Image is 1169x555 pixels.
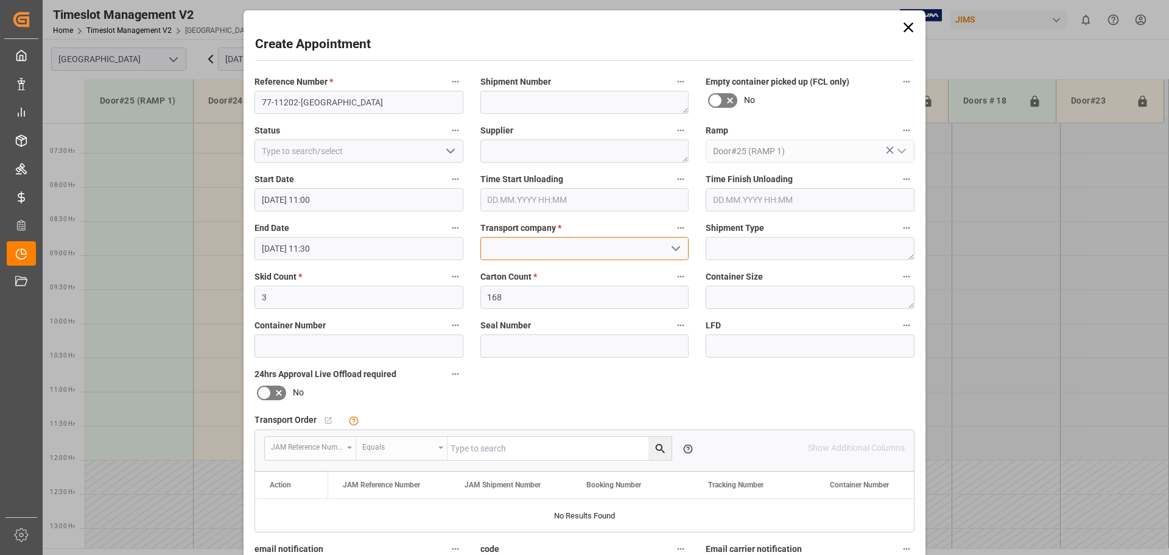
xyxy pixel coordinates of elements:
[480,222,561,235] span: Transport company
[673,74,689,90] button: Shipment Number
[255,188,463,211] input: DD.MM.YYYY HH:MM
[648,437,672,460] button: search button
[899,220,914,236] button: Shipment Type
[448,366,463,382] button: 24hrs Approval Live Offload required
[673,122,689,138] button: Supplier
[255,319,326,332] span: Container Number
[899,269,914,285] button: Container Size
[706,76,849,88] span: Empty container picked up (FCL only)
[706,270,763,283] span: Container Size
[586,481,641,489] span: Booking Number
[448,122,463,138] button: Status
[706,222,764,235] span: Shipment Type
[448,74,463,90] button: Reference Number *
[673,317,689,333] button: Seal Number
[448,317,463,333] button: Container Number
[255,173,294,186] span: Start Date
[448,220,463,236] button: End Date
[706,124,728,137] span: Ramp
[744,94,755,107] span: No
[480,124,513,137] span: Supplier
[356,437,448,460] button: open menu
[673,269,689,285] button: Carton Count *
[255,222,289,235] span: End Date
[891,142,910,161] button: open menu
[255,414,317,426] span: Transport Order
[270,481,291,489] div: Action
[899,122,914,138] button: Ramp
[706,188,914,211] input: DD.MM.YYYY HH:MM
[271,439,343,453] div: JAM Reference Number
[255,35,371,54] h2: Create Appointment
[666,239,684,258] button: open menu
[706,173,793,186] span: Time Finish Unloading
[255,237,463,260] input: DD.MM.YYYY HH:MM
[293,386,304,399] span: No
[673,220,689,236] button: Transport company *
[708,481,764,489] span: Tracking Number
[480,76,551,88] span: Shipment Number
[899,317,914,333] button: LFD
[899,74,914,90] button: Empty container picked up (FCL only)
[480,173,563,186] span: Time Start Unloading
[255,270,302,283] span: Skid Count
[830,481,889,489] span: Container Number
[255,76,333,88] span: Reference Number
[255,140,463,163] input: Type to search/select
[440,142,458,161] button: open menu
[706,319,721,332] span: LFD
[706,140,914,163] input: Type to search/select
[448,269,463,285] button: Skid Count *
[265,437,356,460] button: open menu
[448,437,672,460] input: Type to search
[465,481,541,489] span: JAM Shipment Number
[480,319,531,332] span: Seal Number
[448,171,463,187] button: Start Date
[480,270,537,283] span: Carton Count
[255,124,280,137] span: Status
[899,171,914,187] button: Time Finish Unloading
[673,171,689,187] button: Time Start Unloading
[480,188,689,211] input: DD.MM.YYYY HH:MM
[255,368,396,381] span: 24hrs Approval Live Offload required
[343,481,420,489] span: JAM Reference Number
[362,439,434,453] div: Equals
